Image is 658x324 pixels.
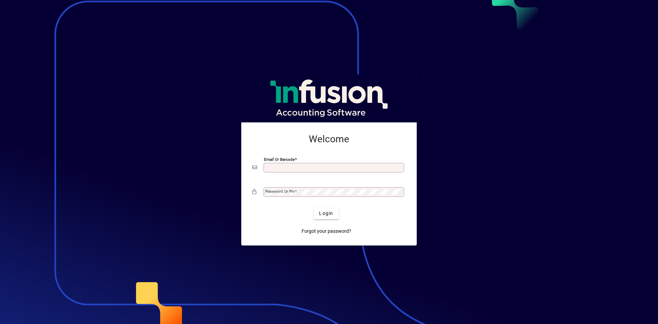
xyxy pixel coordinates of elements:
[299,225,354,237] a: Forgot your password?
[319,210,333,217] span: Login
[265,189,295,194] mat-label: Password or Pin
[314,207,339,219] button: Login
[302,228,351,235] span: Forgot your password?
[252,133,406,145] h2: Welcome
[264,157,295,162] mat-label: Email or Barcode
